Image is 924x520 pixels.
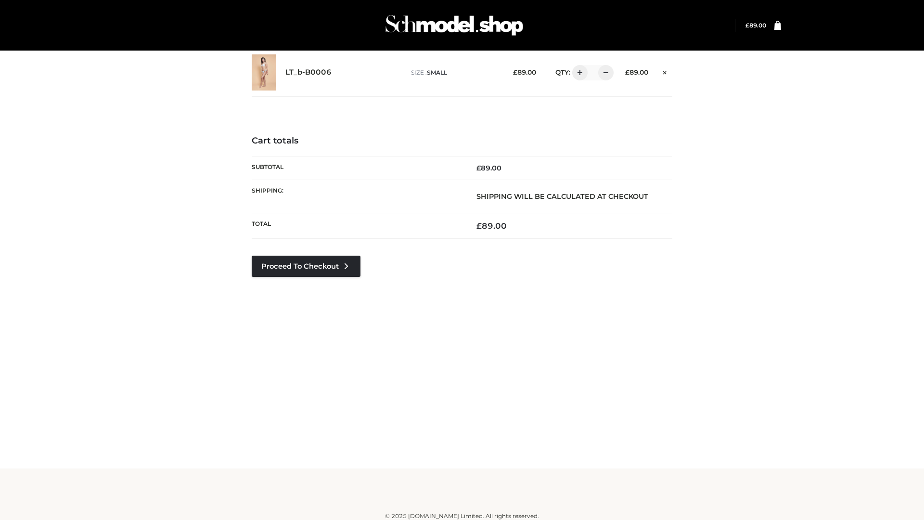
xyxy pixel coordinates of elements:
[625,68,629,76] span: £
[285,68,332,77] a: LT_b-B0006
[252,156,462,180] th: Subtotal
[476,192,648,201] strong: Shipping will be calculated at checkout
[745,22,766,29] a: £89.00
[513,68,536,76] bdi: 89.00
[382,6,526,44] img: Schmodel Admin 964
[476,164,501,172] bdi: 89.00
[252,54,276,91] img: LT_b-B0006 - SMALL
[252,180,462,213] th: Shipping:
[476,221,482,231] span: £
[252,256,360,277] a: Proceed to Checkout
[476,164,481,172] span: £
[252,136,672,146] h4: Cart totals
[476,221,507,231] bdi: 89.00
[427,69,447,76] span: SMALL
[658,65,672,78] a: Remove this item
[546,65,610,80] div: QTY:
[411,68,498,77] p: size :
[745,22,749,29] span: £
[513,68,517,76] span: £
[625,68,648,76] bdi: 89.00
[745,22,766,29] bdi: 89.00
[252,213,462,239] th: Total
